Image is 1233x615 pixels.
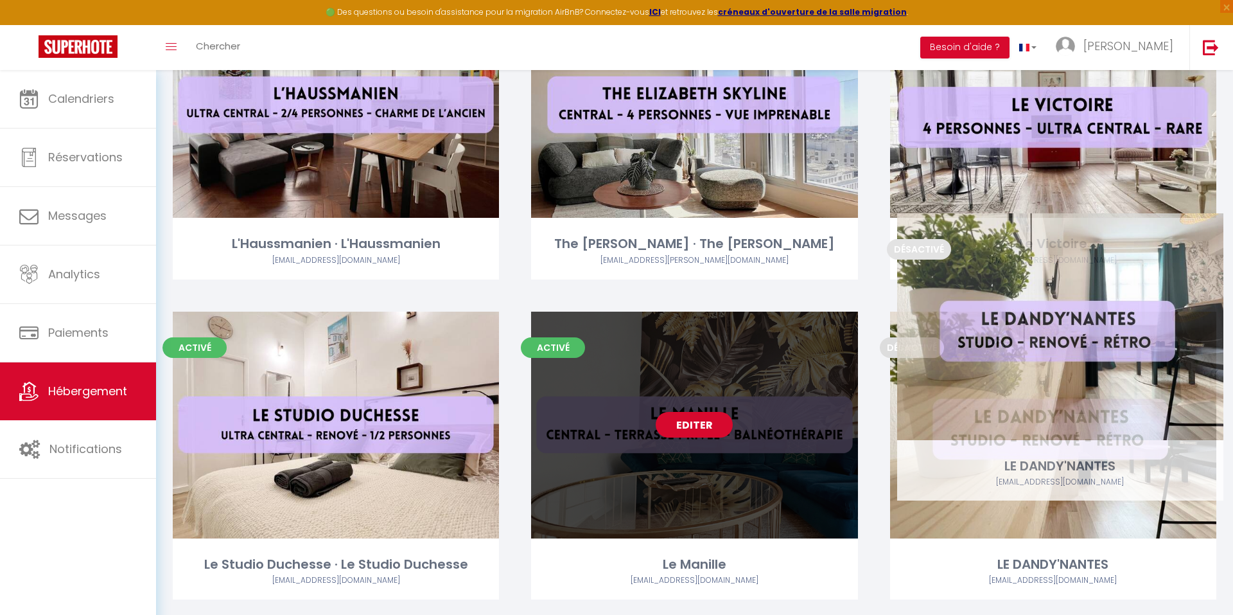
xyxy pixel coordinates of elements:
[521,337,585,358] span: Activé
[196,39,240,53] span: Chercher
[39,35,118,58] img: Super Booking
[649,6,661,17] a: ICI
[890,555,1216,575] div: LE DANDY'NANTES
[890,575,1216,587] div: Airbnb
[48,91,114,107] span: Calendriers
[49,441,122,457] span: Notifications
[531,555,857,575] div: Le Manille
[531,575,857,587] div: Airbnb
[1056,37,1075,56] img: ...
[186,25,250,70] a: Chercher
[880,337,944,358] span: Désactivé
[1203,39,1219,55] img: logout
[162,337,227,358] span: Activé
[531,234,857,254] div: The [PERSON_NAME] · The [PERSON_NAME]
[48,383,127,399] span: Hébergement
[10,5,49,44] button: Ouvrir le widget de chat LiveChat
[173,254,499,267] div: Airbnb
[173,234,499,254] div: L'Haussmanien · L'Haussmanien
[656,412,733,438] a: Editer
[531,254,857,267] div: Airbnb
[48,325,109,341] span: Paiements
[48,266,100,282] span: Analytics
[173,555,499,575] div: Le Studio Duchesse · Le Studio Duchesse
[890,234,1216,254] div: Le Victoire
[48,149,123,165] span: Réservations
[1083,38,1173,54] span: [PERSON_NAME]
[890,254,1216,267] div: Airbnb
[1046,25,1189,70] a: ... [PERSON_NAME]
[718,6,907,17] a: créneaux d'ouverture de la salle migration
[173,575,499,587] div: Airbnb
[48,208,107,224] span: Messages
[920,37,1010,58] button: Besoin d'aide ?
